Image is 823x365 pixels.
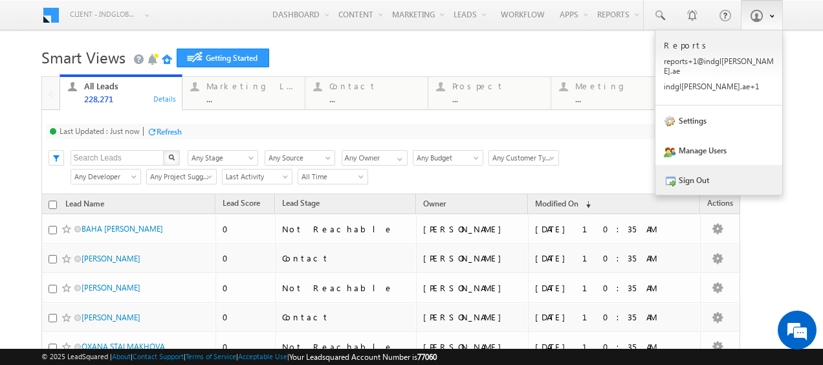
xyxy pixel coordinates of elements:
div: 0 [223,311,269,323]
div: Customer Type Filter [488,149,558,166]
a: Reports reports+1@indgl[PERSON_NAME].ae indgl[PERSON_NAME].ae+1 [655,30,782,105]
span: 77060 [417,352,437,362]
div: 0 [223,341,269,353]
div: 0 [223,223,269,235]
span: Any Customer Type [489,152,554,164]
a: Terms of Service [186,352,236,360]
div: Contact [282,311,411,323]
span: Last Activity [223,171,288,182]
input: Search Leads [71,150,164,166]
div: [DATE] 10:35 AM [535,252,695,264]
a: Marketing Leads... [182,77,305,109]
span: Modified On [535,199,578,208]
a: OXANA STALMAKHOVA [82,342,165,351]
input: Type to Search [342,150,408,166]
a: Any Customer Type [488,150,559,166]
a: Any Project Suggested [146,169,217,184]
span: Any Developer [71,171,137,182]
a: Manage Users [655,135,782,165]
a: All Leads228,271Details [60,74,183,111]
span: Any Project Suggested [147,171,212,182]
p: repor ts+1@ indgl [PERSON_NAME]. ae [664,56,774,76]
span: Any Stage [188,152,254,164]
span: Actions [701,196,740,213]
div: [PERSON_NAME] [423,252,521,264]
div: [PERSON_NAME] [423,341,521,353]
span: Lead Stage [282,198,320,208]
span: (sorted descending) [580,199,591,210]
a: Any Developer [71,169,141,184]
a: Getting Started [177,49,269,67]
a: All Time [298,169,368,184]
span: Any Source [265,152,331,164]
a: Settings [655,105,782,135]
div: ... [206,94,297,104]
div: [DATE] 10:35 AM [535,282,695,294]
a: Acceptable Use [238,352,287,360]
div: Lead Stage Filter [188,149,258,166]
div: Developer Filter [71,168,140,184]
a: [PERSON_NAME] [82,254,140,263]
a: BAHA [PERSON_NAME] [82,224,163,234]
a: Any Stage [188,150,258,166]
div: Last Updated : Just now [60,126,140,136]
span: All Time [298,171,364,182]
textarea: Type your message and hit 'Enter' [17,120,236,269]
a: Show All Items [390,151,406,164]
a: Lead Stage [276,196,326,213]
img: Search [168,154,175,160]
em: Start Chat [176,280,235,297]
p: Reports [664,39,774,50]
div: ... [575,94,666,104]
a: Lead Score [216,196,267,213]
input: Check all records [49,201,57,209]
a: Last Activity [222,169,292,184]
div: [PERSON_NAME] [423,223,521,235]
div: Contact [282,252,411,264]
div: Not Reachable [282,341,411,353]
div: ... [452,94,543,104]
div: Lead Source Filter [265,149,335,166]
a: Sign Out [655,165,782,195]
div: [PERSON_NAME] [423,311,521,323]
div: Minimize live chat window [212,6,243,38]
a: Contact Support [133,352,184,360]
div: Prospect [452,81,543,91]
div: [PERSON_NAME] [423,282,521,294]
a: Prospect... [428,77,551,109]
div: [DATE] 10:35 AM [535,341,695,353]
div: All Leads [84,81,175,91]
div: [DATE] 10:35 AM [535,223,695,235]
a: About [112,352,131,360]
img: d_60004797649_company_0_60004797649 [22,68,54,85]
div: Not Reachable [282,282,411,294]
div: Refresh [157,127,182,137]
span: Smart Views [41,47,126,67]
div: Meeting [575,81,666,91]
div: 0 [223,252,269,264]
div: Not Reachable [282,223,411,235]
a: [PERSON_NAME] [82,283,140,293]
div: ... [329,94,420,104]
div: Marketing Leads [206,81,297,91]
a: Meeting... [551,77,674,109]
span: Owner [423,199,446,208]
p: indgl [PERSON_NAME]. ae+1 [664,82,774,91]
a: Contact... [305,77,428,109]
div: 0 [223,282,269,294]
div: [DATE] 10:35 AM [535,311,695,323]
a: [PERSON_NAME] [82,313,140,322]
div: Chat with us now [67,68,217,85]
div: Budget Filter [413,149,482,166]
span: Your Leadsquared Account Number is [289,352,437,362]
span: © 2025 LeadSquared | | | | | [41,351,437,363]
a: Any Budget [413,150,483,166]
a: Modified On (sorted descending) [529,196,597,213]
a: Any Source [265,150,335,166]
div: Contact [329,81,420,91]
div: Project Suggested Filter [146,168,215,184]
span: Client - indglobal1 (77060) [70,8,138,21]
div: Owner Filter [342,149,406,166]
a: Lead Name [59,197,111,214]
div: Details [153,93,177,104]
